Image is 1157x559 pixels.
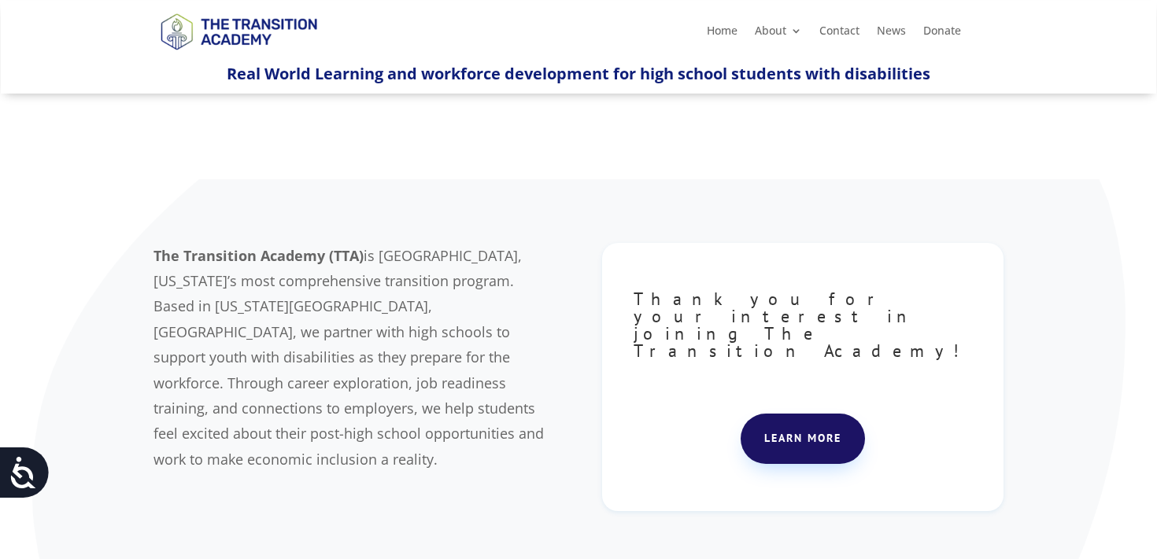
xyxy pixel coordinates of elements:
[227,63,930,84] span: Real World Learning and workforce development for high school students with disabilities
[153,246,364,265] b: The Transition Academy (TTA)
[819,25,859,42] a: Contact
[877,25,906,42] a: News
[153,47,323,62] a: Logo-Noticias
[634,288,970,362] span: Thank you for your interest in joining The Transition Academy!
[741,414,865,464] a: Learn more
[153,3,323,59] img: TTA Brand_TTA Primary Logo_Horizontal_Light BG
[755,25,802,42] a: About
[707,25,737,42] a: Home
[923,25,961,42] a: Donate
[153,246,544,469] span: is [GEOGRAPHIC_DATA], [US_STATE]’s most comprehensive transition program. Based in [US_STATE][GEO...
